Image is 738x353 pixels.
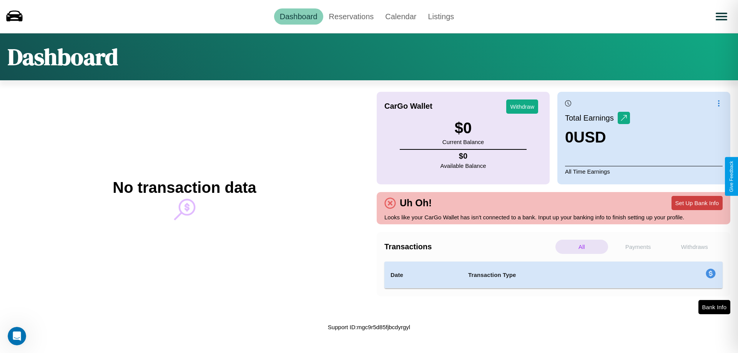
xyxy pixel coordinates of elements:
[668,240,721,254] p: Withdraws
[442,137,484,147] p: Current Balance
[711,6,732,27] button: Open menu
[422,8,460,25] a: Listings
[612,240,665,254] p: Payments
[8,41,118,73] h1: Dashboard
[440,161,486,171] p: Available Balance
[274,8,323,25] a: Dashboard
[698,300,730,314] button: Bank Info
[468,270,643,280] h4: Transaction Type
[384,102,432,111] h4: CarGo Wallet
[440,152,486,161] h4: $ 0
[379,8,422,25] a: Calendar
[729,161,734,192] div: Give Feedback
[323,8,380,25] a: Reservations
[555,240,608,254] p: All
[396,197,435,209] h4: Uh Oh!
[672,196,723,210] button: Set Up Bank Info
[391,270,456,280] h4: Date
[384,212,723,222] p: Looks like your CarGo Wallet has isn't connected to a bank. Input up your banking info to finish ...
[384,262,723,288] table: simple table
[506,99,538,114] button: Withdraw
[384,242,553,251] h4: Transactions
[442,119,484,137] h3: $ 0
[328,322,410,332] p: Support ID: mgc9r5d85fjbcdyrgyl
[565,129,630,146] h3: 0 USD
[565,166,723,177] p: All Time Earnings
[8,327,26,345] iframe: Intercom live chat
[113,179,256,196] h2: No transaction data
[565,111,618,125] p: Total Earnings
